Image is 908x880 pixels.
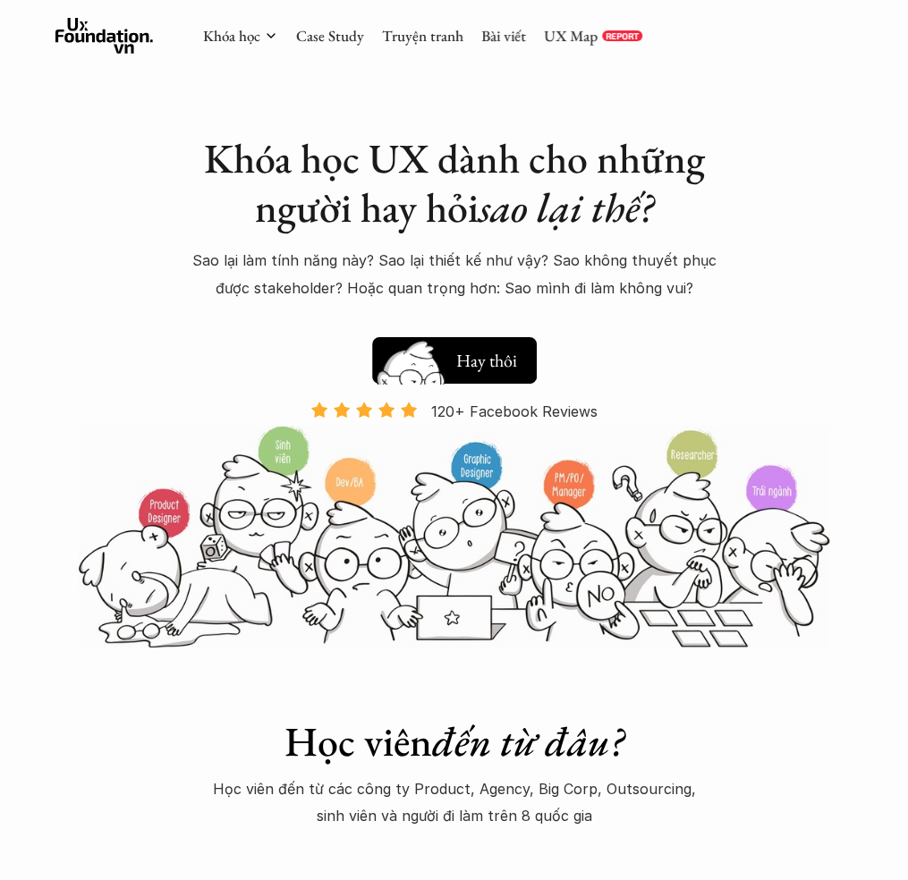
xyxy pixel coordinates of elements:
[606,30,639,41] p: REPORT
[382,26,463,46] a: Truyện tranh
[200,775,708,830] p: Học viên đến từ các công ty Product, Agency, Big Corp, Outsourcing, sinh viên và người đi làm trê...
[188,134,720,233] h1: Khóa học UX dành cho những người hay hỏi
[188,247,720,301] p: Sao lại làm tính năng này? Sao lại thiết kế như vậy? Sao không thuyết phục được stakeholder? Hoặc...
[372,328,537,384] a: Hay thôi
[203,26,260,46] a: Khóa học
[481,26,526,46] a: Bài viết
[431,398,598,425] p: 120+ Facebook Reviews
[296,26,364,46] a: Case Study
[372,337,537,384] button: Hay thôi
[602,30,642,41] a: REPORT
[200,717,708,766] h1: Học viên
[544,26,598,46] a: UX Map
[479,181,654,234] em: sao lại thế?
[432,715,624,768] em: đến từ đâu?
